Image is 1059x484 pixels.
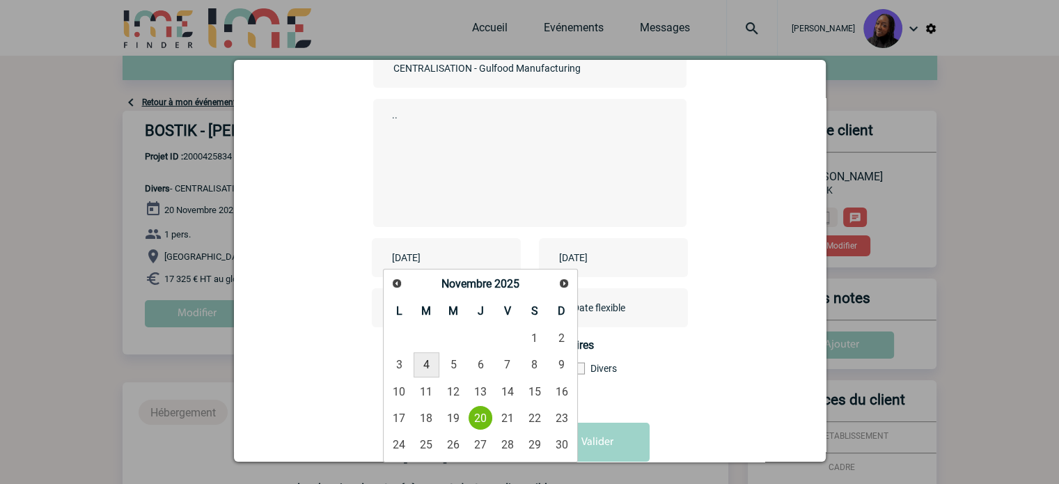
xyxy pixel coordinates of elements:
a: 28 [494,432,520,457]
input: Date de début [389,249,485,267]
a: 18 [414,405,439,430]
a: 19 [441,405,466,430]
a: 21 [494,405,520,430]
input: Date de fin [556,249,652,267]
a: 26 [441,432,466,457]
span: Dimanche [558,304,565,318]
a: 29 [521,432,547,457]
a: 16 [549,379,574,404]
span: Lundi [396,304,402,318]
a: 5 [441,352,466,377]
a: 6 [468,352,494,377]
a: 23 [549,405,574,430]
span: Novembre [441,277,492,290]
textarea: . [389,106,664,217]
span: Précédent [391,278,402,289]
a: 17 [386,405,412,430]
span: 2025 [494,277,519,290]
a: 14 [494,379,520,404]
span: Suivant [558,278,570,289]
a: 24 [386,432,412,457]
a: 22 [521,405,547,430]
h4: Services complémentaires [373,338,687,352]
a: 7 [494,352,520,377]
a: 25 [414,432,439,457]
a: 2 [549,326,574,351]
span: Samedi [531,304,538,318]
a: 27 [468,432,494,457]
a: 10 [386,379,412,404]
a: 4 [414,352,439,377]
a: 9 [549,352,574,377]
a: 30 [549,432,574,457]
a: 1 [521,326,547,351]
a: 13 [468,379,494,404]
span: Jeudi [477,304,483,318]
a: 3 [386,352,412,377]
span: Mardi [421,304,431,318]
a: Précédent [387,273,407,293]
a: 20 [468,405,494,430]
a: 11 [414,379,439,404]
a: 15 [521,379,547,404]
a: 8 [521,352,547,377]
button: Valider [545,423,650,462]
input: Nom de l'événement [390,59,585,77]
a: Suivant [554,273,574,293]
label: Divers [573,363,649,374]
span: Mercredi [448,304,458,318]
a: 12 [441,379,466,404]
span: Vendredi [504,304,511,318]
label: Date flexible [556,288,603,327]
